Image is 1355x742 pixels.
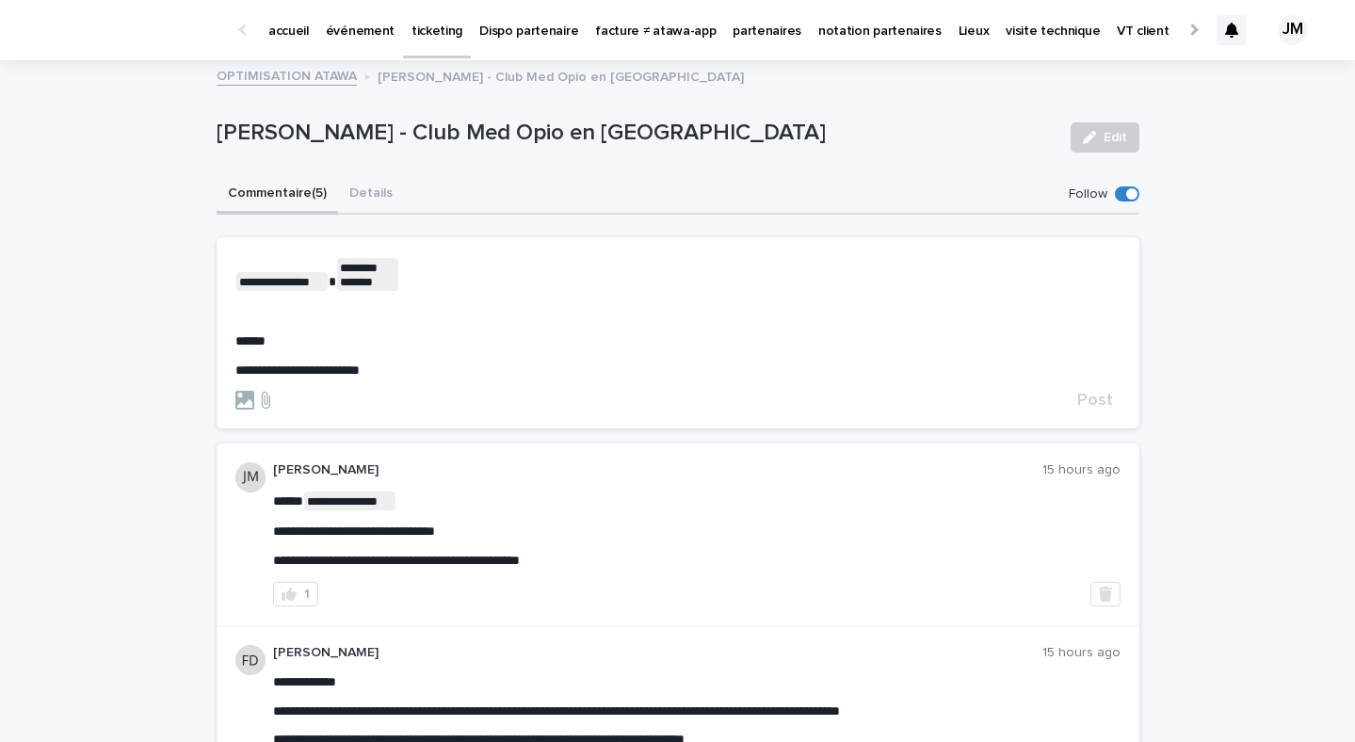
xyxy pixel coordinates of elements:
[1042,462,1121,478] p: 15 hours ago
[273,645,1042,661] p: [PERSON_NAME]
[1104,131,1127,144] span: Edit
[1070,392,1121,409] button: Post
[217,64,357,86] a: OPTIMISATION ATAWA
[1071,122,1139,153] button: Edit
[1278,15,1308,45] div: JM
[1042,645,1121,661] p: 15 hours ago
[1077,392,1113,409] span: Post
[1090,582,1121,606] button: Delete post
[217,120,1056,147] p: [PERSON_NAME] - Club Med Opio en [GEOGRAPHIC_DATA]
[304,588,310,601] div: 1
[217,175,338,215] button: Commentaire (5)
[338,175,404,215] button: Details
[273,582,318,606] button: 1
[273,462,1042,478] p: [PERSON_NAME]
[378,65,744,86] p: [PERSON_NAME] - Club Med Opio en [GEOGRAPHIC_DATA]
[38,11,220,49] img: Ls34BcGeRexTGTNfXpUC
[1069,186,1107,202] p: Follow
